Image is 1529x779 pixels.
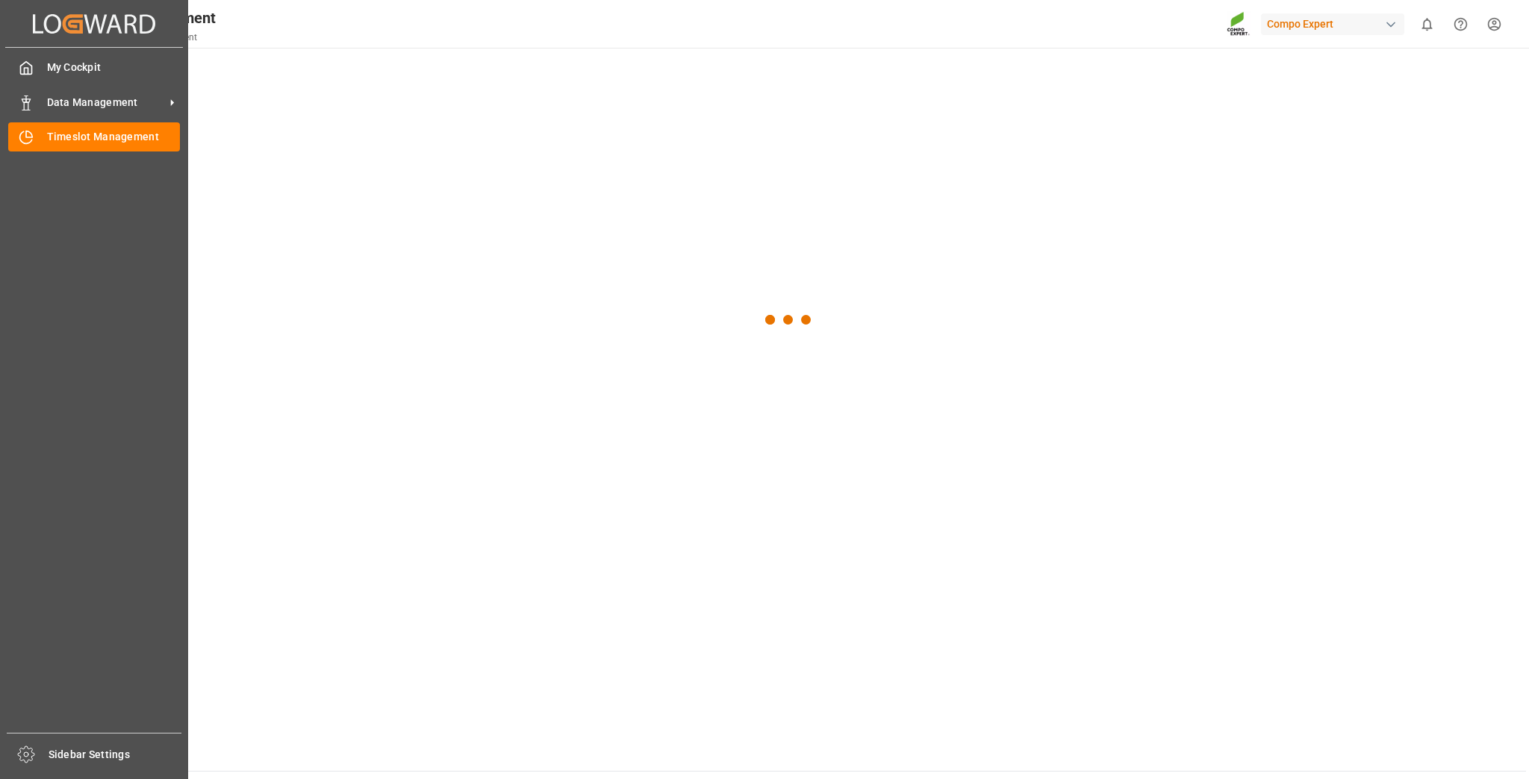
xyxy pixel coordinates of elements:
div: Compo Expert [1261,13,1404,35]
button: Help Center [1444,7,1477,41]
a: My Cockpit [8,53,180,82]
button: show 0 new notifications [1410,7,1444,41]
span: My Cockpit [47,60,181,75]
img: Screenshot%202023-09-29%20at%2010.02.21.png_1712312052.png [1227,11,1251,37]
span: Timeslot Management [47,129,181,145]
button: Compo Expert [1261,10,1410,38]
span: Sidebar Settings [49,747,182,763]
a: Timeslot Management [8,122,180,151]
span: Data Management [47,95,165,110]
